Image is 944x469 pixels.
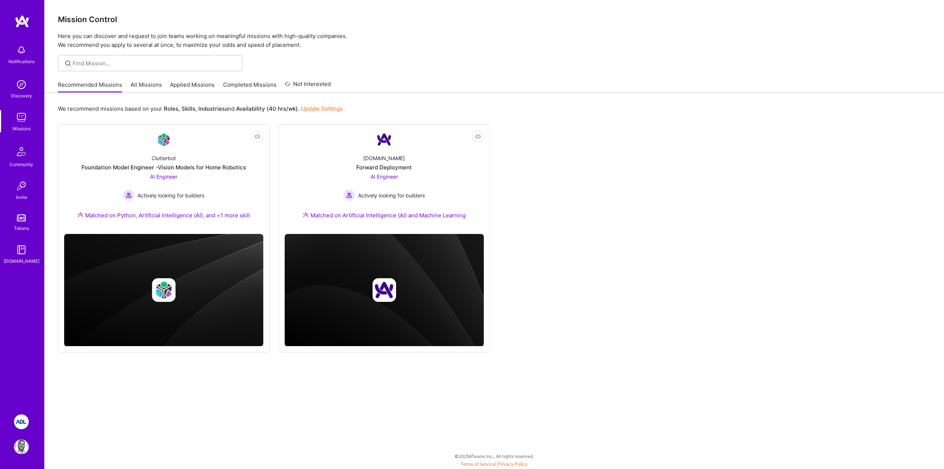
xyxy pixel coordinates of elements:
a: ADL: Technology Modernization Sprint 1 [12,414,31,429]
img: Ateam Purple Icon [77,212,83,218]
img: Actively looking for builders [123,189,135,201]
img: teamwork [14,110,29,125]
img: Community [13,143,30,161]
i: icon SearchGrey [64,59,72,68]
b: Skills [181,105,195,112]
a: User Avatar [12,439,31,454]
i: icon EyeClosed [254,134,260,139]
div: Matched on Python, Artificial Intelligence (AI), and +1 more skill [77,211,250,219]
span: AI Engineer [371,173,398,180]
img: ADL: Technology Modernization Sprint 1 [14,414,29,429]
img: Company Logo [155,131,173,148]
div: Community [10,161,33,168]
img: bell [14,43,29,58]
a: Terms of Service [461,461,495,467]
img: Company Logo [375,131,393,148]
img: Company logo [152,278,176,302]
a: Completed Missions [223,81,277,93]
img: guide book [14,242,29,257]
a: Recommended Missions [58,81,122,93]
div: [DOMAIN_NAME] [4,257,39,265]
p: We recommend missions based on your , , and . [58,105,343,113]
span: Actively looking for builders [358,192,425,199]
input: Find Mission... [73,59,237,67]
a: Privacy Policy [498,461,528,467]
img: tokens [17,214,26,221]
div: [DOMAIN_NAME] [363,154,405,162]
a: Company Logo[DOMAIN_NAME]Forward DeploymentAI Engineer Actively looking for buildersActively look... [285,131,484,228]
img: cover [285,234,484,346]
img: Company logo [372,278,396,302]
b: Availability (40 hrs/wk) [236,105,298,112]
div: Missions [13,125,31,132]
b: Roles [164,105,178,112]
div: Invite [16,193,27,201]
h3: Mission Control [58,15,931,24]
div: © 2025 ATeams Inc., All rights reserved. [44,447,944,465]
span: Actively looking for builders [138,192,204,199]
b: Industries [198,105,225,112]
span: | [461,461,528,467]
img: Ateam Purple Icon [303,212,309,218]
span: AI Engineer [150,173,177,180]
div: Forward Deployment [356,163,412,171]
img: cover [64,234,263,346]
div: Notifications [8,58,35,65]
img: discovery [14,77,29,92]
a: Company LogoClutterbotFoundation Model Engineer -Vision Models for Home RoboticsAI Engineer Activ... [64,131,263,228]
a: All Missions [131,81,162,93]
div: Matched on Artificial Intelligence (AI) and Machine Learning [303,211,466,219]
img: User Avatar [14,439,29,454]
a: Update Settings [301,105,343,112]
div: Clutterbot [152,154,176,162]
div: Discovery [11,92,32,100]
div: Foundation Model Engineer -Vision Models for Home Robotics [81,163,246,171]
p: Here you can discover and request to join teams working on meaningful missions with high-quality ... [58,32,931,49]
div: Tokens [14,224,29,232]
a: Not Interested [285,80,331,93]
img: Invite [14,179,29,193]
a: Applied Missions [170,81,215,93]
img: logo [15,15,29,28]
img: Actively looking for builders [343,189,355,201]
i: icon EyeClosed [475,134,481,139]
